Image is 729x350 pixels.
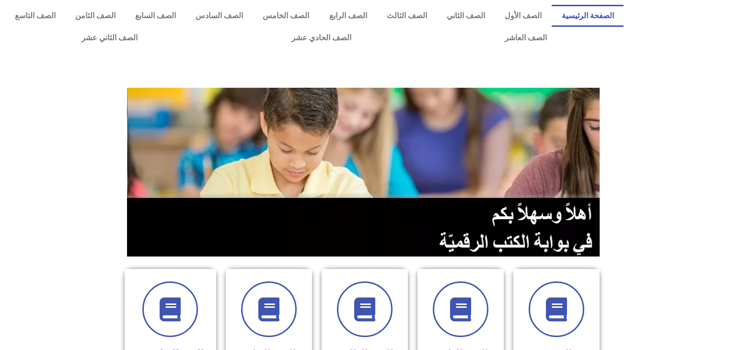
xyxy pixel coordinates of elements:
a: الصف الثاني عشر [5,27,214,49]
a: الصف الثالث [377,5,437,27]
a: الصف الحادي عشر [214,27,428,49]
a: الصف الثامن [65,5,125,27]
a: الصف الثاني [437,5,495,27]
a: الصف السابع [125,5,185,27]
a: الصف الخامس [253,5,319,27]
a: الصف العاشر [428,27,624,49]
a: الصف الرابع [319,5,377,27]
a: الصف التاسع [5,5,65,27]
a: الصف الأول [495,5,552,27]
a: الصفحة الرئيسية [552,5,624,27]
a: الصف السادس [186,5,253,27]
